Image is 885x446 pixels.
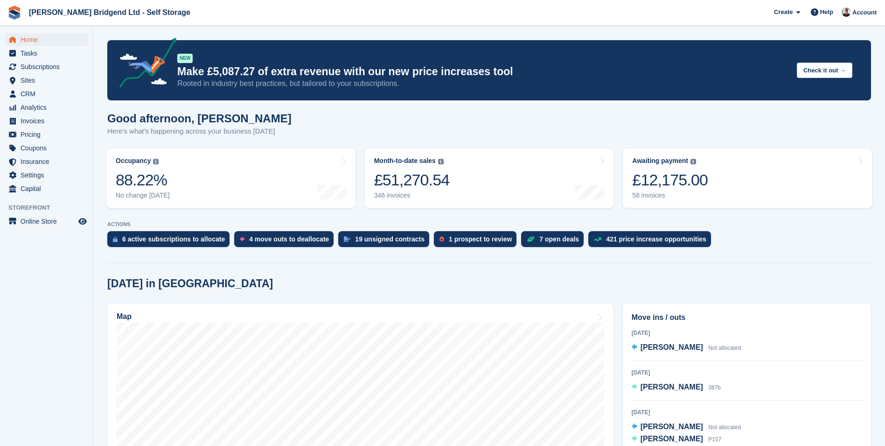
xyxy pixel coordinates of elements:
span: P157 [708,436,721,443]
h1: Good afternoon, [PERSON_NAME] [107,112,292,125]
div: £12,175.00 [632,170,708,190]
img: deal-1b604bf984904fb50ccaf53a9ad4b4a5d6e5aea283cecdc64d6e3604feb123c2.svg [527,236,535,242]
img: contract_signature_icon-13c848040528278c33f63329250d36e43548de30e8caae1d1a13099fd9432cc5.svg [344,236,350,242]
span: Subscriptions [21,60,77,73]
a: menu [5,182,88,195]
img: icon-info-grey-7440780725fd019a000dd9b08b2336e03edf1995a4989e88bcd33f0948082b44.svg [153,159,159,164]
p: ACTIONS [107,221,871,227]
div: 7 open deals [539,235,579,243]
a: menu [5,155,88,168]
p: Make £5,087.27 of extra revenue with our new price increases tool [177,65,789,78]
a: menu [5,60,88,73]
span: Analytics [21,101,77,114]
a: [PERSON_NAME] P157 [632,433,722,446]
div: 19 unsigned contracts [355,235,425,243]
a: menu [5,169,88,182]
span: CRM [21,87,77,100]
p: Rooted in industry best practices, but tailored to your subscriptions. [177,78,789,89]
h2: Map [117,312,132,321]
div: 58 invoices [632,191,708,199]
h2: Move ins / outs [632,312,862,323]
h2: [DATE] in [GEOGRAPHIC_DATA] [107,277,273,290]
div: 88.22% [116,170,170,190]
div: No change [DATE] [116,191,170,199]
a: [PERSON_NAME] Not allocated [632,421,741,433]
div: Awaiting payment [632,157,688,165]
img: stora-icon-8386f47178a22dfd0bd8f6a31ec36ba5ce8667c1dd55bd0f319d3a0aa187defe.svg [7,6,21,20]
span: [PERSON_NAME] [641,383,703,391]
button: Check it out → [797,63,852,78]
div: NEW [177,54,193,63]
a: menu [5,142,88,155]
img: active_subscription_to_allocate_icon-d502201f5373d7db506a760aba3b589e785aa758c864c3986d89f69b8ff3... [113,236,118,242]
p: Here's what's happening across your business [DATE] [107,126,292,137]
img: move_outs_to_deallocate_icon-f764333ba52eb49d3ac5e1228854f67142a1ed5810a6f6cc68b1a99e826820c5.svg [240,236,244,242]
a: 4 move outs to deallocate [234,231,338,252]
a: menu [5,114,88,127]
img: Rhys Jones [842,7,851,17]
span: Storefront [8,203,93,212]
a: 1 prospect to review [434,231,521,252]
a: [PERSON_NAME] Bridgend Ltd - Self Storage [25,5,194,20]
span: [PERSON_NAME] [641,343,703,351]
img: prospect-51fa495bee0391a8d652442698ab0144808aea92771e9ea1ae160a38d050c398.svg [439,236,444,242]
a: [PERSON_NAME] 387b [632,382,721,394]
span: [PERSON_NAME] [641,423,703,431]
a: Occupancy 88.22% No change [DATE] [106,149,355,208]
span: Capital [21,182,77,195]
a: menu [5,47,88,60]
span: Insurance [21,155,77,168]
a: Preview store [77,216,88,227]
div: Month-to-date sales [374,157,436,165]
div: 1 prospect to review [449,235,512,243]
div: 4 move outs to deallocate [249,235,329,243]
div: [DATE] [632,368,862,377]
div: 421 price increase opportunities [606,235,706,243]
span: Not allocated [708,345,741,351]
img: icon-info-grey-7440780725fd019a000dd9b08b2336e03edf1995a4989e88bcd33f0948082b44.svg [690,159,696,164]
span: 387b [708,384,721,391]
div: 6 active subscriptions to allocate [122,235,225,243]
span: Account [852,8,877,17]
span: Home [21,33,77,46]
img: icon-info-grey-7440780725fd019a000dd9b08b2336e03edf1995a4989e88bcd33f0948082b44.svg [438,159,444,164]
a: 7 open deals [521,231,588,252]
span: Sites [21,74,77,87]
a: menu [5,128,88,141]
a: 6 active subscriptions to allocate [107,231,234,252]
span: Tasks [21,47,77,60]
div: [DATE] [632,408,862,417]
span: Online Store [21,215,77,228]
a: menu [5,33,88,46]
span: Settings [21,169,77,182]
a: 19 unsigned contracts [338,231,434,252]
span: Not allocated [708,424,741,431]
span: Invoices [21,114,77,127]
a: menu [5,87,88,100]
a: Month-to-date sales £51,270.54 346 invoices [365,149,614,208]
a: Awaiting payment £12,175.00 58 invoices [623,149,872,208]
div: [DATE] [632,329,862,337]
a: menu [5,74,88,87]
span: Create [774,7,793,17]
img: price_increase_opportunities-93ffe204e8149a01c8c9dc8f82e8f89637d9d84a8eef4429ea346261dce0b2c0.svg [594,237,601,241]
span: Pricing [21,128,77,141]
a: menu [5,101,88,114]
span: Coupons [21,142,77,155]
span: [PERSON_NAME] [641,435,703,443]
a: menu [5,215,88,228]
div: 346 invoices [374,191,450,199]
a: [PERSON_NAME] Not allocated [632,342,741,354]
div: Occupancy [116,157,151,165]
span: Help [820,7,833,17]
div: £51,270.54 [374,170,450,190]
img: price-adjustments-announcement-icon-8257ccfd72463d97f412b2fc003d46551f7dbcb40ab6d574587a9cd5c0d94... [111,38,177,91]
a: 421 price increase opportunities [588,231,716,252]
